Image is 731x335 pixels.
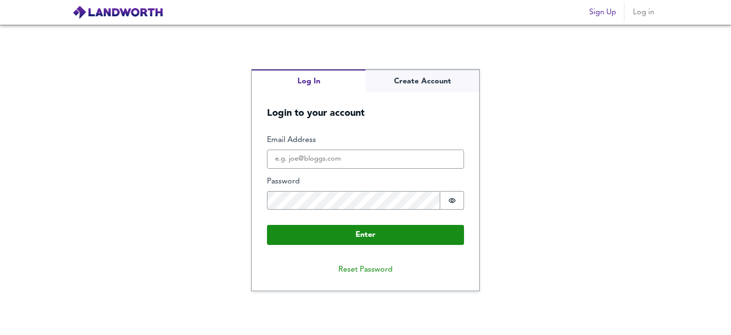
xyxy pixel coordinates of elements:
[440,191,464,210] button: Show password
[589,6,616,19] span: Sign Up
[267,225,464,245] button: Enter
[267,150,464,169] input: e.g. joe@bloggs.com
[632,6,655,19] span: Log in
[252,70,365,93] button: Log In
[628,3,659,22] button: Log in
[252,92,479,120] h5: Login to your account
[72,5,163,20] img: logo
[267,135,464,146] label: Email Address
[267,176,464,187] label: Password
[331,260,400,279] button: Reset Password
[585,3,620,22] button: Sign Up
[365,70,479,93] button: Create Account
